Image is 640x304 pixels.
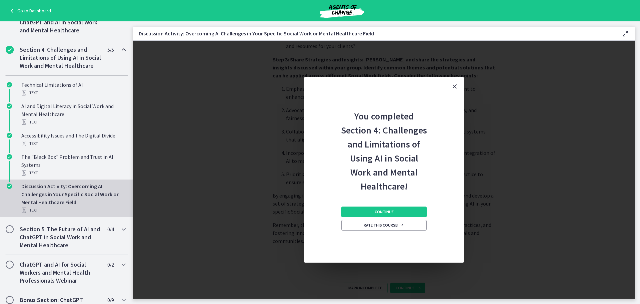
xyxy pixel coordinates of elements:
[341,220,427,231] a: Rate this course! Opens in a new window
[21,169,125,177] div: Text
[21,89,125,97] div: Text
[20,46,101,70] h2: Section 4: Challenges and Limitations of Using AI in Social Work and Mental Healthcare
[7,103,12,109] i: Completed
[21,102,125,126] div: AI and Digital Literacy in Social Work and Mental Healthcare
[20,10,101,34] h2: Section 3: Effective Use of ChatGPT and AI in Social Work and Mental Healthcare
[20,261,101,285] h2: ChatGPT and AI for Social Workers and Mental Health Professionals Webinar
[107,296,114,304] span: 0 / 9
[8,7,51,15] a: Go to Dashboard
[21,182,125,214] div: Discussion Activity: Overcoming AI Challenges in Your Specific Social Work or Mental Healthcare F...
[375,209,394,215] span: Continue
[302,3,382,19] img: Agents of Change
[7,82,12,87] i: Completed
[7,133,12,138] i: Completed
[107,261,114,269] span: 0 / 2
[21,81,125,97] div: Technical Limitations of AI
[21,206,125,214] div: Text
[7,184,12,189] i: Completed
[341,207,427,217] button: Continue
[139,29,611,37] h3: Discussion Activity: Overcoming AI Challenges in Your Specific Social Work or Mental Healthcare F...
[340,96,428,193] h2: You completed Section 4: Challenges and Limitations of Using AI in Social Work and Mental Healthc...
[21,139,125,147] div: Text
[445,77,464,96] button: Close
[6,46,14,54] i: Completed
[364,223,404,228] span: Rate this course!
[400,223,404,227] i: Opens in a new window
[21,153,125,177] div: The "Black Box" Problem and Trust in AI Systems
[20,225,101,249] h2: Section 5: The Future of AI and ChatGPT in Social Work and Mental Healthcare
[21,118,125,126] div: Text
[107,225,114,233] span: 0 / 4
[7,154,12,160] i: Completed
[21,131,125,147] div: Accessibility Issues and The Digital Divide
[107,46,114,54] span: 5 / 5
